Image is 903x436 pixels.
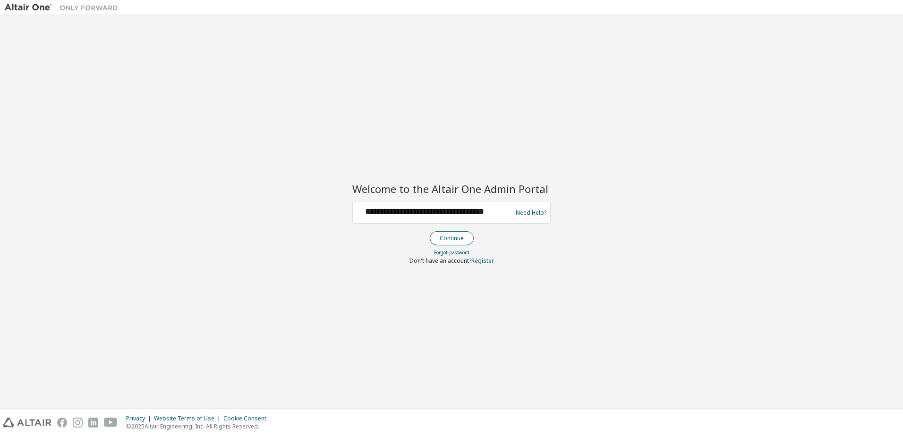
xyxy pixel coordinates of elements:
div: Privacy [126,415,154,422]
div: Website Terms of Use [154,415,223,422]
img: linkedin.svg [88,418,98,428]
button: Continue [430,231,474,245]
img: youtube.svg [104,418,118,428]
div: Cookie Consent [223,415,272,422]
span: Don't have an account? [409,257,471,265]
h2: Welcome to the Altair One Admin Portal [352,182,551,195]
img: Altair One [5,3,123,12]
a: Forgot password [434,249,469,256]
img: facebook.svg [57,418,67,428]
a: Register [471,257,494,265]
p: © 2025 Altair Engineering, Inc. All Rights Reserved. [126,422,272,430]
img: altair_logo.svg [3,418,51,428]
img: instagram.svg [73,418,83,428]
